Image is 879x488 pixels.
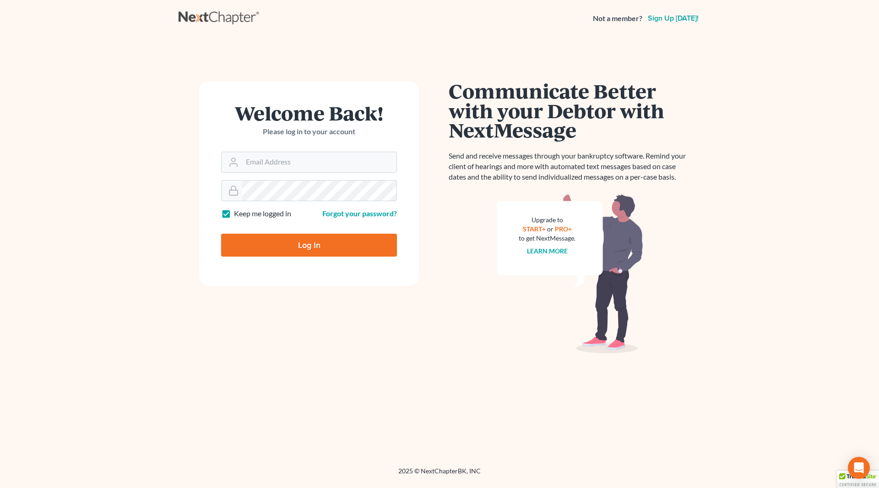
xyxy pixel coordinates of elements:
a: PRO+ [555,225,572,233]
label: Keep me logged in [234,208,291,219]
a: START+ [523,225,546,233]
p: Please log in to your account [221,126,397,137]
div: 2025 © NextChapterBK, INC [179,466,700,483]
h1: Communicate Better with your Debtor with NextMessage [449,81,691,140]
div: Upgrade to [519,215,575,225]
div: to get NextMessage. [519,234,575,243]
img: nextmessage_bg-59042aed3d76b12b5cd301f8e5b87938c9018125f34e5fa2b7a6b67550977c72.svg [497,193,643,354]
input: Log In [221,234,397,257]
div: TrustedSite Certified [837,471,879,488]
a: Sign up [DATE]! [646,15,700,22]
p: Send and receive messages through your bankruptcy software. Remind your client of hearings and mo... [449,151,691,182]
a: Forgot your password? [322,209,397,218]
a: Learn more [527,247,568,255]
span: or [547,225,553,233]
strong: Not a member? [593,13,642,24]
div: Open Intercom Messenger [848,457,870,479]
input: Email Address [242,152,396,172]
h1: Welcome Back! [221,103,397,123]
